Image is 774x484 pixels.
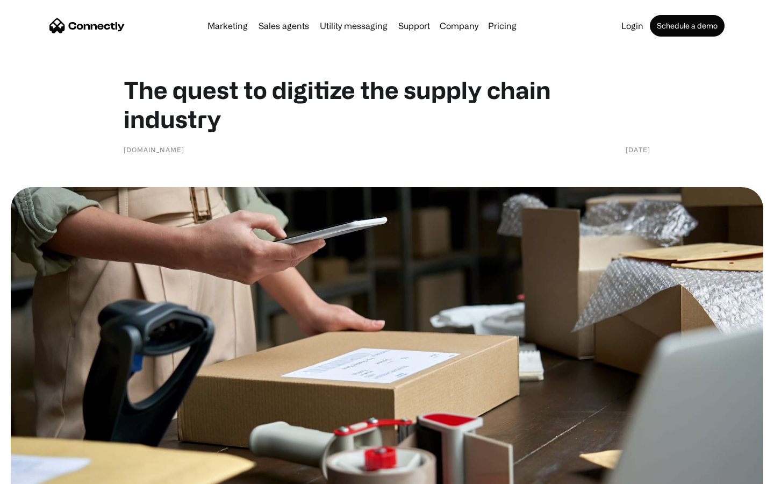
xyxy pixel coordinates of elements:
[617,22,648,30] a: Login
[21,465,64,480] ul: Language list
[650,15,725,37] a: Schedule a demo
[49,18,125,34] a: home
[124,144,184,155] div: [DOMAIN_NAME]
[436,18,482,33] div: Company
[440,18,478,33] div: Company
[484,22,521,30] a: Pricing
[254,22,313,30] a: Sales agents
[316,22,392,30] a: Utility messaging
[626,144,650,155] div: [DATE]
[11,465,64,480] aside: Language selected: English
[203,22,252,30] a: Marketing
[124,75,650,133] h1: The quest to digitize the supply chain industry
[394,22,434,30] a: Support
